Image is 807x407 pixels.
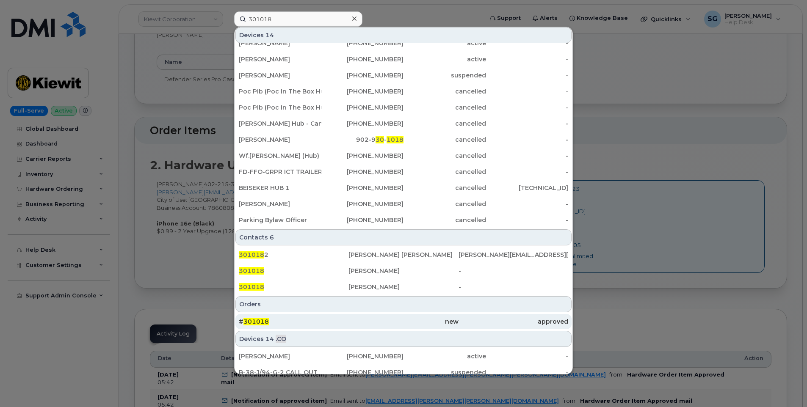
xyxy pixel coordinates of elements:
a: Wf.[PERSON_NAME] (Hub) - Zero Use Project - Afred Sctask0250072[PHONE_NUMBER]cancelled- [235,148,572,163]
span: 1018 [387,136,403,143]
div: new [348,317,458,326]
div: active [403,39,486,47]
div: - [486,168,569,176]
div: - [486,71,569,80]
div: active [403,55,486,63]
div: [PHONE_NUMBER] [321,168,404,176]
a: 301018[PERSON_NAME]- [235,279,572,294]
div: [PHONE_NUMBER] [321,352,404,360]
div: [PERSON_NAME] [239,135,321,144]
div: [PERSON_NAME] [348,283,458,291]
a: B-38-J/94-G-2 CALL OUT[PHONE_NUMBER]suspended- [235,365,572,380]
div: Orders [235,296,572,312]
div: [PHONE_NUMBER] [321,184,404,192]
div: 902-9 - [321,135,404,144]
a: [PERSON_NAME][PHONE_NUMBER]cancelled- [235,196,572,212]
div: [PERSON_NAME] [348,267,458,275]
div: [TECHNICAL_ID] [486,184,569,192]
div: [PHONE_NUMBER] [321,103,404,112]
span: .CO [276,335,286,343]
div: - [486,368,569,377]
div: suspended [403,71,486,80]
div: cancelled [403,168,486,176]
div: - [486,200,569,208]
div: # [239,317,348,326]
div: active [403,352,486,360]
div: Devices [235,331,572,347]
div: cancelled [403,135,486,144]
div: cancelled [403,103,486,112]
a: Parking Bylaw Officer[PHONE_NUMBER]cancelled- [235,212,572,228]
div: [PERSON_NAME] [PERSON_NAME] [348,250,458,259]
div: [PHONE_NUMBER] [321,71,404,80]
div: - [486,87,569,96]
div: 2 [239,250,348,259]
div: [PHONE_NUMBER] [321,200,404,208]
div: Devices [235,27,572,43]
div: B-38-J/94-G-2 CALL OUT [239,368,321,377]
span: 6 [270,233,274,242]
a: [PERSON_NAME]902-930-1018cancelled- [235,132,572,147]
span: 30 [376,136,384,143]
div: [PERSON_NAME] Hub - Cancelled. [239,119,321,128]
a: #301018newapproved [235,314,572,329]
div: [PERSON_NAME] [239,200,321,208]
div: [PERSON_NAME] [239,39,321,47]
a: FD-FFO-GRPR ICT TRAILER (HUB)[PHONE_NUMBER]cancelled- [235,164,572,179]
div: suspended [403,368,486,377]
a: [PERSON_NAME][PHONE_NUMBER]active- [235,52,572,67]
div: [PHONE_NUMBER] [321,119,404,128]
div: [PHONE_NUMBER] [321,151,404,160]
span: 14 [265,335,274,343]
div: [PHONE_NUMBER] [321,87,404,96]
input: Find something... [234,11,362,27]
div: - [459,267,568,275]
a: Poc Pib (Poc In The Box Hub)[PHONE_NUMBER]cancelled- [235,100,572,115]
div: [PHONE_NUMBER] [321,368,404,377]
div: - [486,135,569,144]
a: 3010182[PERSON_NAME] [PERSON_NAME][PERSON_NAME][EMAIL_ADDRESS][DOMAIN_NAME] [235,247,572,262]
div: cancelled [403,184,486,192]
div: cancelled [403,119,486,128]
div: Contacts [235,229,572,245]
div: [PHONE_NUMBER] [321,216,404,224]
a: [PERSON_NAME][PHONE_NUMBER]active- [235,36,572,51]
div: approved [459,317,568,326]
div: BEISEKER HUB 1 [239,184,321,192]
iframe: Messenger Launcher [770,370,801,401]
div: - [486,151,569,160]
a: Poc Pib (Poc In The Box Hub)[PHONE_NUMBER]cancelled- [235,84,572,99]
div: Parking Bylaw Officer [239,216,321,224]
span: 301018 [239,283,264,291]
div: - [486,119,569,128]
div: [PERSON_NAME][EMAIL_ADDRESS][DOMAIN_NAME] [459,250,568,259]
span: 301018 [239,251,264,258]
a: [PERSON_NAME] Hub - Cancelled.[PHONE_NUMBER]cancelled- [235,116,572,131]
div: - [486,39,569,47]
span: 301018 [243,318,269,325]
span: 301018 [239,267,264,275]
div: Poc Pib (Poc In The Box Hub) [239,103,321,112]
div: cancelled [403,151,486,160]
a: [PERSON_NAME][PHONE_NUMBER]active- [235,349,572,364]
div: [PERSON_NAME] [239,71,321,80]
div: [PHONE_NUMBER] [321,55,404,63]
span: 14 [265,31,274,39]
div: [PERSON_NAME] [239,55,321,63]
a: 301018[PERSON_NAME]- [235,263,572,278]
a: BEISEKER HUB 1[PHONE_NUMBER]cancelled[TECHNICAL_ID] [235,180,572,195]
div: Wf.[PERSON_NAME] (Hub) - Zero Use Project - Afred Sctask0250072 [239,151,321,160]
div: [PHONE_NUMBER] [321,39,404,47]
div: FD-FFO-GRPR ICT TRAILER (HUB) [239,168,321,176]
div: [PERSON_NAME] [239,352,321,360]
div: cancelled [403,216,486,224]
div: cancelled [403,200,486,208]
div: - [459,283,568,291]
div: - [486,103,569,112]
div: Poc Pib (Poc In The Box Hub) [239,87,321,96]
div: - [486,352,569,360]
div: - [486,55,569,63]
a: [PERSON_NAME][PHONE_NUMBER]suspended- [235,68,572,83]
div: cancelled [403,87,486,96]
div: - [486,216,569,224]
